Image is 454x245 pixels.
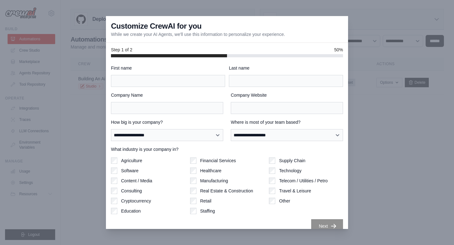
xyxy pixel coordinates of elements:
[229,65,343,71] label: Last name
[200,198,212,204] label: Retail
[111,92,223,98] label: Company Name
[279,168,301,174] label: Technology
[121,198,151,204] label: Cryptocurrency
[311,219,343,233] button: Next
[111,65,225,71] label: First name
[200,178,228,184] label: Manufacturing
[111,21,201,31] h3: Customize CrewAI for you
[279,188,311,194] label: Travel & Leisure
[200,188,253,194] label: Real Estate & Construction
[422,215,454,245] iframe: Chat Widget
[121,208,141,214] label: Education
[231,92,343,98] label: Company Website
[200,208,215,214] label: Staffing
[200,168,222,174] label: Healthcare
[231,119,343,125] label: Where is most of your team based?
[111,47,132,53] span: Step 1 of 2
[121,168,138,174] label: Software
[111,119,223,125] label: How big is your company?
[279,178,328,184] label: Telecom / Utilities / Petro
[279,157,305,164] label: Supply Chain
[200,157,236,164] label: Financial Services
[121,178,152,184] label: Content / Media
[121,188,142,194] label: Consulting
[121,157,142,164] label: Agriculture
[111,146,343,152] label: What industry is your company in?
[111,31,285,37] p: While we create your AI Agents, we'll use this information to personalize your experience.
[334,47,343,53] span: 50%
[279,198,290,204] label: Other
